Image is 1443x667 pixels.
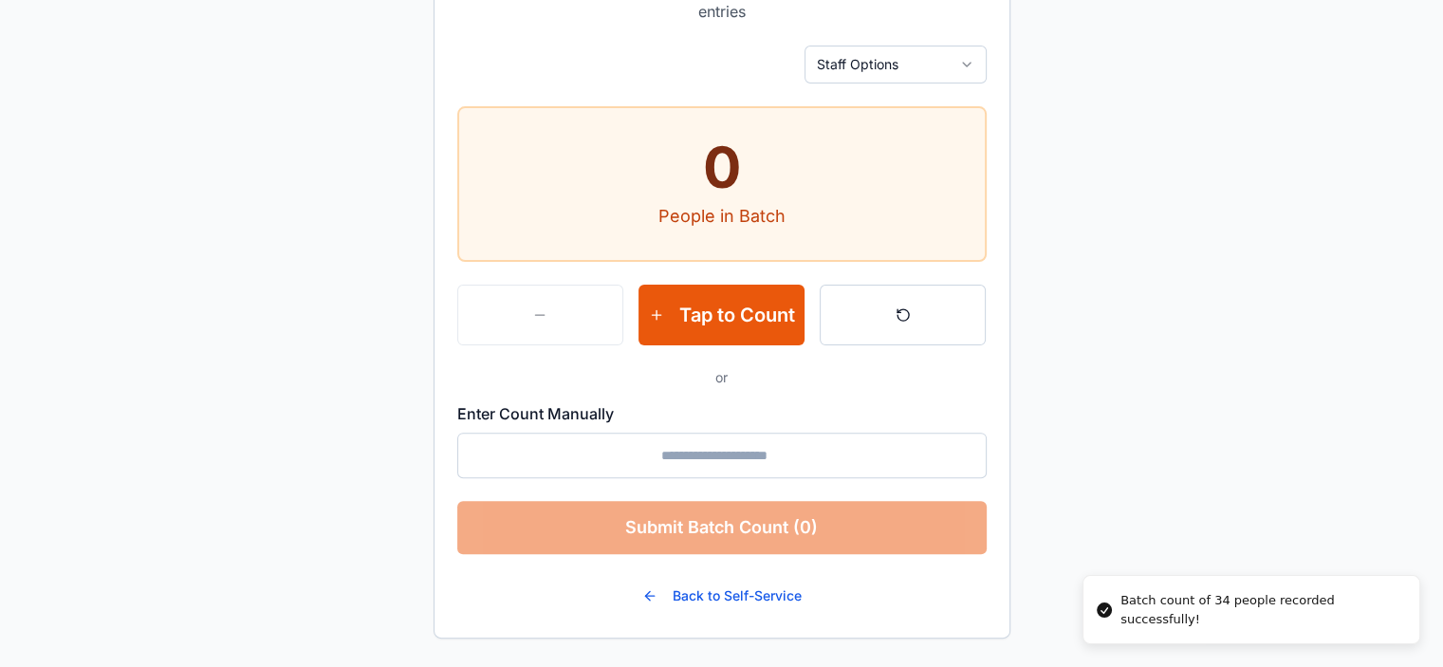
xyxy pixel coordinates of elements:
div: People in Batch [459,203,985,230]
div: Batch count of 34 people recorded successfully! [1120,591,1404,628]
div: 0 [459,139,985,195]
div: or [457,368,987,387]
button: Tap to Count [638,285,805,345]
button: Back to Self-Service [627,577,817,615]
label: Enter Count Manually [457,404,614,423]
